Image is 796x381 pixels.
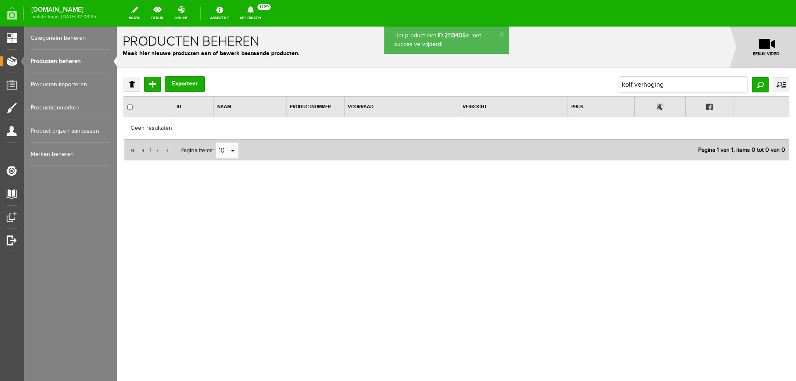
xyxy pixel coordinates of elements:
[346,78,370,83] a: Verkocht
[32,115,35,132] a: 1
[228,70,342,91] th: Klik hier om te sorteren
[539,77,547,84] img: Online
[48,50,88,65] button: Exporteer
[46,119,55,129] input: Laatste pagina
[97,70,170,91] th: Klik hier om te sorteren
[22,119,32,129] input: Vorige pagina
[257,4,271,10] span: 1229
[31,119,110,143] a: Product prijzen aanpassen
[31,50,110,73] a: Producten beheren
[31,143,110,166] a: Merken beheren
[6,8,673,22] h1: Producten beheren
[235,4,266,22] a: Meldingen1229
[173,78,214,83] a: Productnummer
[56,70,97,91] th: Klik hier om te sorteren
[31,96,110,119] a: Productkenmerken
[100,78,114,83] a: Naam
[124,4,145,22] a: wijzig
[7,70,56,91] th: Selecteer alle producten
[502,50,631,66] input: Zoek op productnaam of productnummer
[7,50,23,65] a: Verwijderen
[170,4,193,22] a: online
[383,3,387,11] a: x
[60,78,64,83] a: ID
[63,121,97,127] span: Pagina items:
[656,51,672,66] a: uitgebreid zoeken
[146,4,168,22] a: bekijk
[12,119,21,129] input: Eerste pagina
[277,5,382,22] p: Het product met ID: is met succes verwijderd!
[328,6,349,12] b: 2113405
[451,70,518,91] th: Klik hier om te sorteren
[31,73,110,96] a: Producten importeren
[113,116,119,132] a: select
[170,70,228,91] th: Klik hier om te sorteren
[635,51,652,66] input: Zoeken
[31,27,110,50] a: Categorieën beheren
[205,4,234,22] a: Assistent
[616,24,682,31] span: bekijk video
[7,91,672,113] div: Geen resultaten
[454,78,466,83] a: Prijs
[231,78,257,83] a: Voorraad
[577,115,672,132] div: Pagina 1 van 1, items 0 tot 0 van 0
[35,119,44,129] input: Volgende pagina
[342,70,451,91] th: Klik hier om te sorteren
[32,15,96,19] span: laatste login: [DATE] 12:08:35
[32,7,96,12] strong: [DOMAIN_NAME]
[27,50,44,65] input: Toevoegen
[6,22,673,31] p: Maak hier nieuwe producten aan of bewerk bestaande producten.
[589,77,596,84] img: Facebook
